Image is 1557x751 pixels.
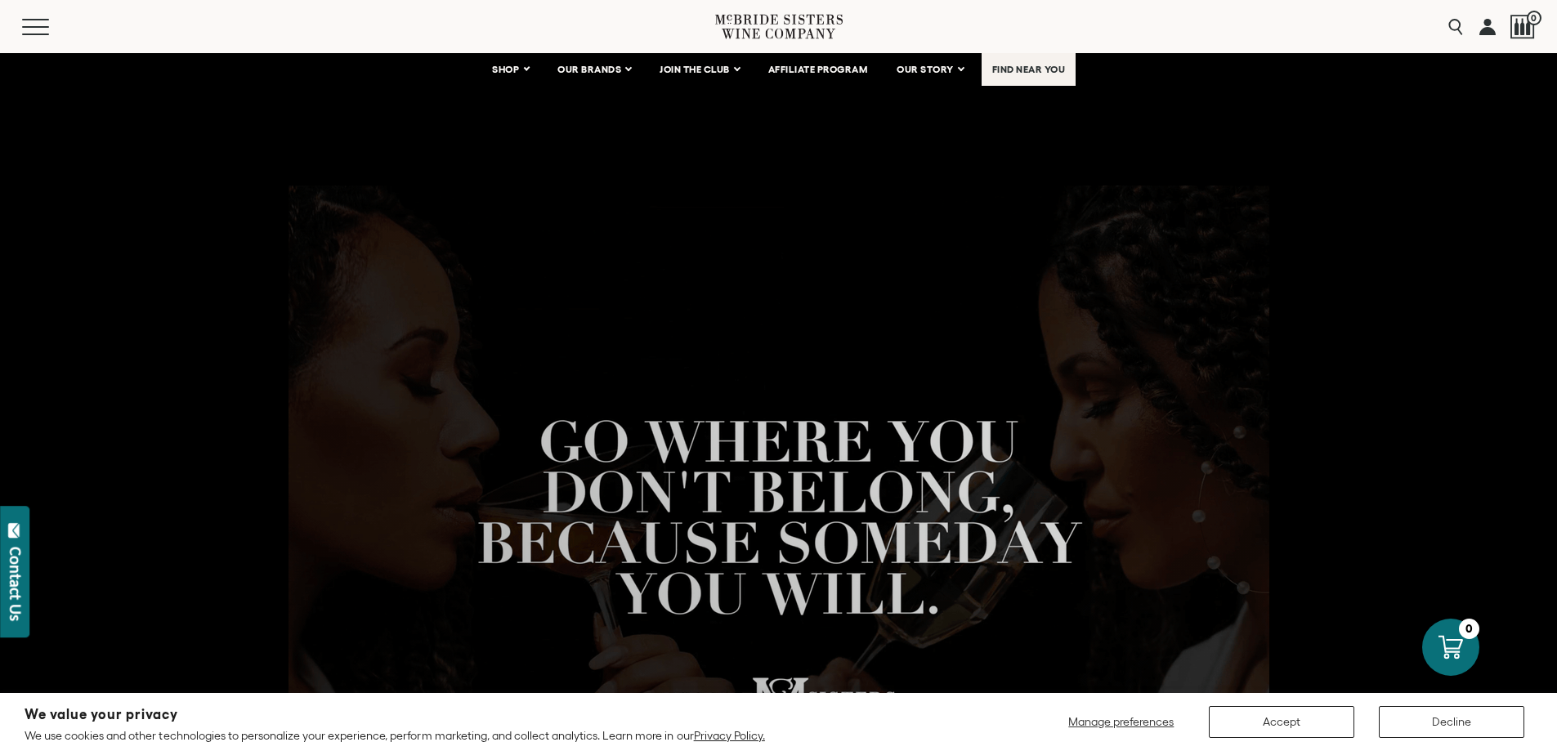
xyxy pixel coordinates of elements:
[557,64,621,75] span: OUR BRANDS
[886,53,973,86] a: OUR STORY
[694,729,765,742] a: Privacy Policy.
[1527,11,1541,25] span: 0
[25,708,765,722] h2: We value your privacy
[1379,706,1524,738] button: Decline
[1058,706,1184,738] button: Manage preferences
[768,64,868,75] span: AFFILIATE PROGRAM
[649,53,749,86] a: JOIN THE CLUB
[1209,706,1354,738] button: Accept
[1068,715,1174,728] span: Manage preferences
[25,728,765,743] p: We use cookies and other technologies to personalize your experience, perform marketing, and coll...
[758,53,879,86] a: AFFILIATE PROGRAM
[7,547,24,621] div: Contact Us
[547,53,641,86] a: OUR BRANDS
[897,64,954,75] span: OUR STORY
[22,19,81,35] button: Mobile Menu Trigger
[982,53,1076,86] a: FIND NEAR YOU
[492,64,520,75] span: SHOP
[660,64,730,75] span: JOIN THE CLUB
[481,53,539,86] a: SHOP
[1459,619,1479,639] div: 0
[992,64,1066,75] span: FIND NEAR YOU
